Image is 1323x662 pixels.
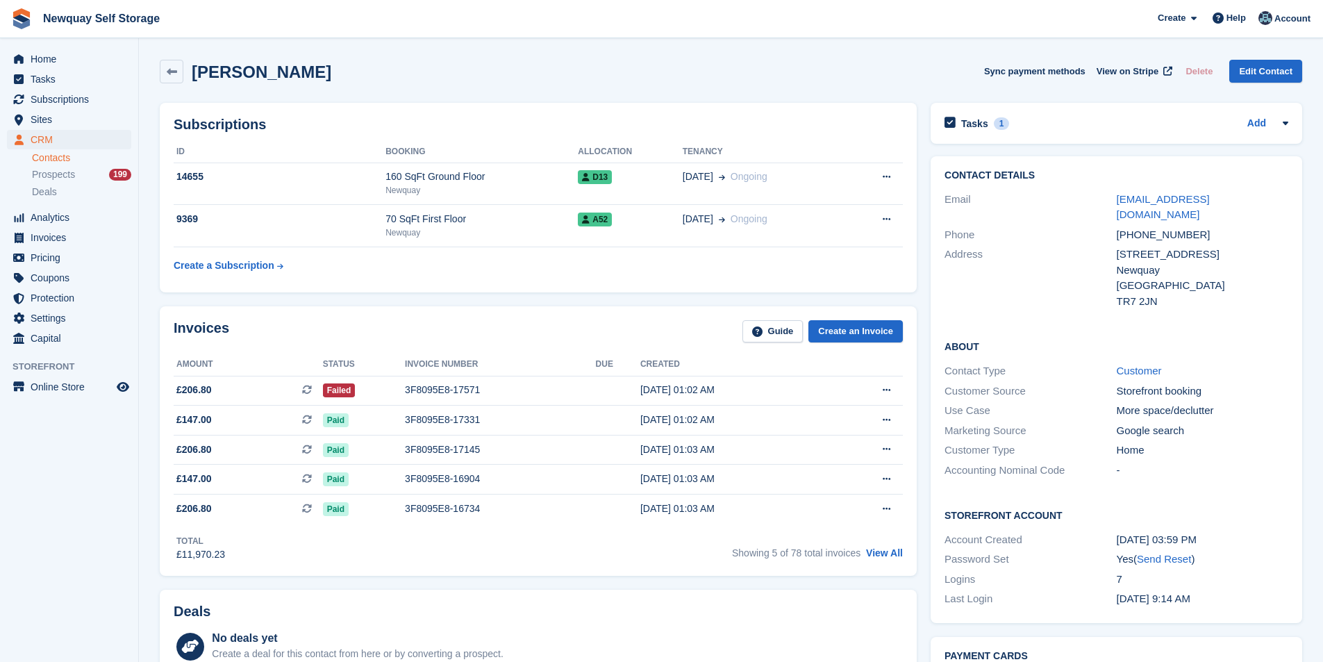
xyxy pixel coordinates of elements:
[1117,227,1288,243] div: [PHONE_NUMBER]
[1117,278,1288,294] div: [GEOGRAPHIC_DATA]
[1117,365,1162,376] a: Customer
[945,463,1116,479] div: Accounting Nominal Code
[115,379,131,395] a: Preview store
[945,532,1116,548] div: Account Created
[176,413,212,427] span: £147.00
[945,227,1116,243] div: Phone
[683,212,713,226] span: [DATE]
[31,69,114,89] span: Tasks
[7,288,131,308] a: menu
[31,90,114,109] span: Subscriptions
[683,169,713,184] span: [DATE]
[945,552,1116,568] div: Password Set
[578,213,612,226] span: A52
[1117,442,1288,458] div: Home
[1158,11,1185,25] span: Create
[1117,247,1288,263] div: [STREET_ADDRESS]
[578,170,612,184] span: D13
[7,329,131,348] a: menu
[7,377,131,397] a: menu
[323,472,349,486] span: Paid
[385,226,578,239] div: Newquay
[7,228,131,247] a: menu
[405,502,596,516] div: 3F8095E8-16734
[109,169,131,181] div: 199
[732,547,860,558] span: Showing 5 of 78 total invoices
[11,8,32,29] img: stora-icon-8386f47178a22dfd0bd8f6a31ec36ba5ce8667c1dd55bd0f319d3a0aa187defe.svg
[174,169,385,184] div: 14655
[31,268,114,288] span: Coupons
[176,383,212,397] span: £206.80
[32,168,75,181] span: Prospects
[961,117,988,130] h2: Tasks
[640,354,829,376] th: Created
[174,141,385,163] th: ID
[32,185,131,199] a: Deals
[174,253,283,279] a: Create a Subscription
[176,472,212,486] span: £147.00
[1258,11,1272,25] img: Colette Pearce
[7,69,131,89] a: menu
[176,535,225,547] div: Total
[1117,403,1288,419] div: More space/declutter
[31,377,114,397] span: Online Store
[1091,60,1175,83] a: View on Stripe
[323,383,356,397] span: Failed
[945,339,1288,353] h2: About
[192,63,331,81] h2: [PERSON_NAME]
[174,604,210,620] h2: Deals
[1117,572,1288,588] div: 7
[7,110,131,129] a: menu
[323,502,349,516] span: Paid
[1117,263,1288,279] div: Newquay
[7,248,131,267] a: menu
[31,208,114,227] span: Analytics
[385,169,578,184] div: 160 SqFt Ground Floor
[945,591,1116,607] div: Last Login
[1097,65,1158,78] span: View on Stripe
[1117,193,1210,221] a: [EMAIL_ADDRESS][DOMAIN_NAME]
[1117,463,1288,479] div: -
[212,647,503,661] div: Create a deal for this contact from here or by converting a prospect.
[945,192,1116,223] div: Email
[385,184,578,197] div: Newquay
[323,413,349,427] span: Paid
[385,212,578,226] div: 70 SqFt First Floor
[7,308,131,328] a: menu
[640,472,829,486] div: [DATE] 01:03 AM
[7,208,131,227] a: menu
[945,442,1116,458] div: Customer Type
[212,630,503,647] div: No deals yet
[1117,423,1288,439] div: Google search
[31,308,114,328] span: Settings
[31,49,114,69] span: Home
[176,547,225,562] div: £11,970.23
[1137,553,1191,565] a: Send Reset
[945,383,1116,399] div: Customer Source
[7,130,131,149] a: menu
[323,443,349,457] span: Paid
[866,547,903,558] a: View All
[640,383,829,397] div: [DATE] 01:02 AM
[994,117,1010,130] div: 1
[945,247,1116,309] div: Address
[683,141,847,163] th: Tenancy
[174,320,229,343] h2: Invoices
[176,442,212,457] span: £206.80
[13,360,138,374] span: Storefront
[1117,294,1288,310] div: TR7 2JN
[640,502,829,516] div: [DATE] 01:03 AM
[31,130,114,149] span: CRM
[323,354,405,376] th: Status
[1117,532,1288,548] div: [DATE] 03:59 PM
[731,213,767,224] span: Ongoing
[945,508,1288,522] h2: Storefront Account
[1117,552,1288,568] div: Yes
[1247,116,1266,132] a: Add
[31,110,114,129] span: Sites
[1133,553,1195,565] span: ( )
[1117,593,1190,604] time: 2024-06-17 08:14:34 UTC
[32,151,131,165] a: Contacts
[742,320,804,343] a: Guide
[945,363,1116,379] div: Contact Type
